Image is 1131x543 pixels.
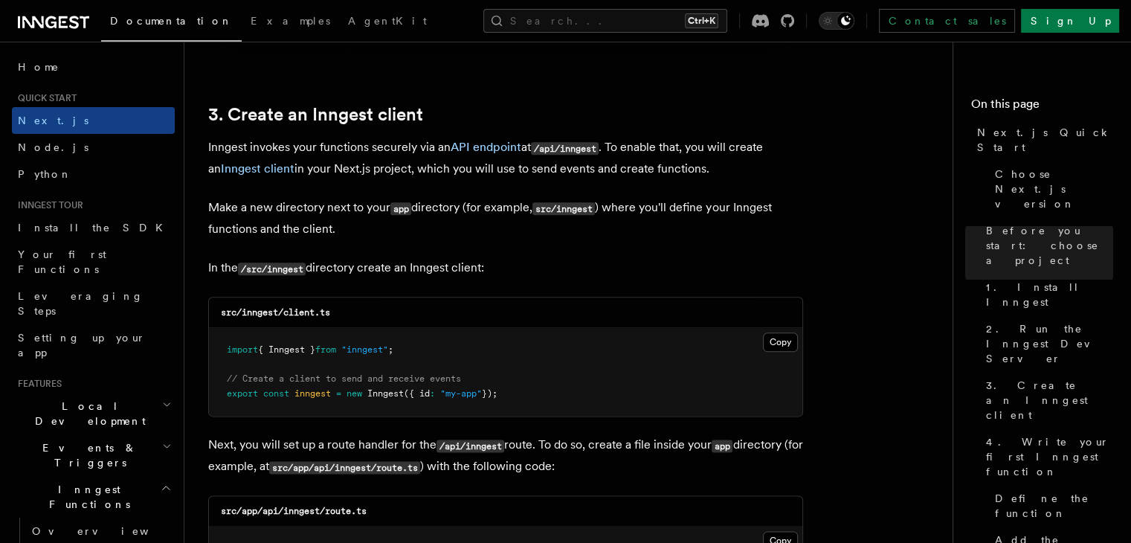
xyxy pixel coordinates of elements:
p: Inngest invokes your functions securely via an at . To enable that, you will create an in your Ne... [208,137,803,179]
span: Documentation [110,15,233,27]
span: : [430,388,435,399]
span: AgentKit [348,15,427,27]
span: { Inngest } [258,344,315,355]
kbd: Ctrl+K [685,13,718,28]
a: Contact sales [879,9,1015,33]
span: 1. Install Inngest [986,280,1113,309]
a: Inngest client [221,161,294,176]
span: Overview [32,525,185,537]
a: Home [12,54,175,80]
p: Make a new directory next to your directory (for example, ) where you'll define your Inngest func... [208,197,803,240]
span: // Create a client to send and receive events [227,373,461,384]
a: Choose Next.js version [989,161,1113,217]
code: app [390,202,411,215]
span: 4. Write your first Inngest function [986,434,1113,479]
code: src/inngest [532,202,595,215]
span: Inngest Functions [12,482,161,512]
a: Leveraging Steps [12,283,175,324]
span: Leveraging Steps [18,290,144,317]
span: Next.js [18,115,88,126]
a: 3. Create an Inngest client [208,104,423,125]
a: Define the function [989,485,1113,527]
span: = [336,388,341,399]
span: Events & Triggers [12,440,162,470]
p: Next, you will set up a route handler for the route. To do so, create a file inside your director... [208,434,803,478]
span: Choose Next.js version [995,167,1113,211]
span: new [347,388,362,399]
code: /src/inngest [238,263,306,275]
span: Local Development [12,399,162,428]
span: Features [12,378,62,390]
span: Inngest [367,388,404,399]
span: Examples [251,15,330,27]
code: /api/inngest [436,440,504,452]
a: Setting up your app [12,324,175,366]
button: Inngest Functions [12,476,175,518]
a: Node.js [12,134,175,161]
span: ; [388,344,393,355]
span: const [263,388,289,399]
button: Toggle dark mode [819,12,854,30]
span: Python [18,168,72,180]
span: ({ id [404,388,430,399]
code: app [712,440,732,452]
a: Next.js [12,107,175,134]
a: 4. Write your first Inngest function [980,428,1113,485]
span: Quick start [12,92,77,104]
button: Local Development [12,393,175,434]
span: Home [18,60,59,74]
h4: On this page [971,95,1113,119]
code: src/app/api/inngest/route.ts [221,506,367,516]
a: Python [12,161,175,187]
a: Your first Functions [12,241,175,283]
button: Events & Triggers [12,434,175,476]
a: Documentation [101,4,242,42]
span: Define the function [995,491,1113,521]
a: Next.js Quick Start [971,119,1113,161]
code: src/inngest/client.ts [221,307,330,318]
span: Your first Functions [18,248,106,275]
a: Examples [242,4,339,40]
span: 2. Run the Inngest Dev Server [986,321,1113,366]
span: Node.js [18,141,88,153]
a: API endpoint [451,140,521,154]
a: Before you start: choose a project [980,217,1113,274]
span: Setting up your app [18,332,146,359]
span: }); [482,388,497,399]
button: Search...Ctrl+K [483,9,727,33]
code: src/app/api/inngest/route.ts [269,461,420,474]
span: import [227,344,258,355]
span: Before you start: choose a project [986,223,1113,268]
code: /api/inngest [531,142,599,155]
p: In the directory create an Inngest client: [208,257,803,279]
a: AgentKit [339,4,436,40]
span: export [227,388,258,399]
span: 3. Create an Inngest client [986,378,1113,422]
button: Copy [763,332,798,352]
span: "inngest" [341,344,388,355]
a: 3. Create an Inngest client [980,372,1113,428]
span: Next.js Quick Start [977,125,1113,155]
span: inngest [294,388,331,399]
a: Install the SDK [12,214,175,241]
span: Install the SDK [18,222,172,234]
span: Inngest tour [12,199,83,211]
a: 1. Install Inngest [980,274,1113,315]
span: "my-app" [440,388,482,399]
a: Sign Up [1021,9,1119,33]
a: 2. Run the Inngest Dev Server [980,315,1113,372]
span: from [315,344,336,355]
